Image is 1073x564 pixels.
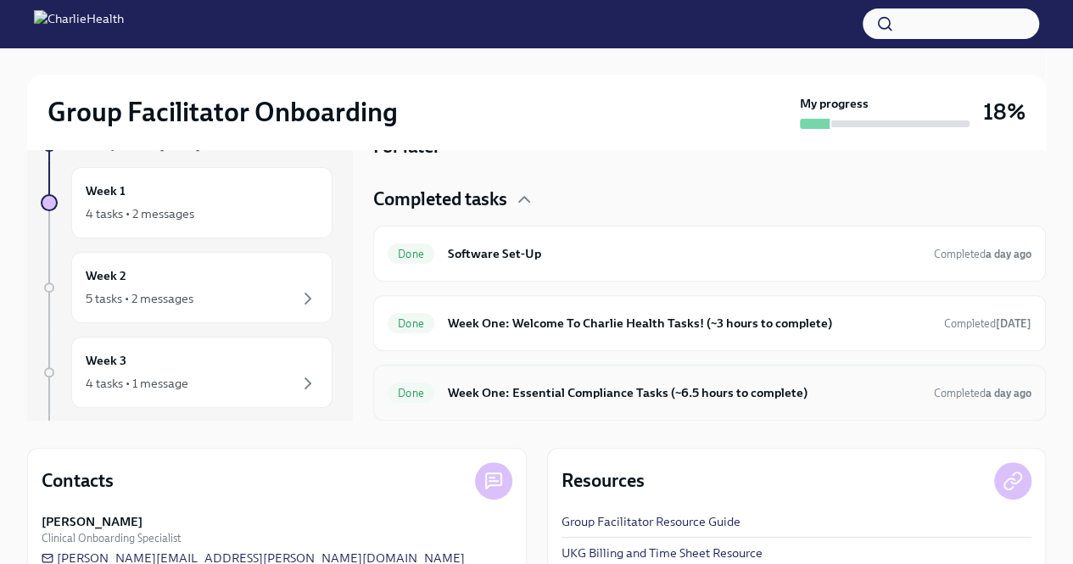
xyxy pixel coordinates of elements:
img: CharlieHealth [34,10,124,37]
span: October 8th, 2025 16:21 [934,246,1031,262]
div: 4 tasks • 2 messages [86,205,194,222]
h6: Week 1 [86,181,126,200]
div: 4 tasks • 1 message [86,375,188,392]
span: October 6th, 2025 21:29 [944,316,1031,332]
strong: My progress [800,95,869,112]
a: DoneWeek One: Essential Compliance Tasks (~6.5 hours to complete)Completeda day ago [388,379,1031,406]
h3: 18% [983,97,1025,127]
span: Done [388,317,434,330]
strong: a day ago [986,248,1031,260]
h6: Week 3 [86,351,126,370]
a: Group Facilitator Resource Guide [562,513,740,530]
a: Week 25 tasks • 2 messages [41,252,333,323]
a: DoneWeek One: Welcome To Charlie Health Tasks! (~3 hours to complete)Completed[DATE] [388,310,1031,337]
h4: Completed tasks [373,187,507,212]
a: Week 34 tasks • 1 message [41,337,333,408]
span: Clinical Onboarding Specialist [42,530,181,546]
h6: Software Set-Up [448,244,920,263]
span: Done [388,248,434,260]
h6: Week 2 [86,266,126,285]
h6: Week One: Essential Compliance Tasks (~6.5 hours to complete) [448,383,920,402]
div: Completed tasks [373,187,1046,212]
h4: Resources [562,468,645,494]
span: Completed [934,387,1031,399]
span: October 8th, 2025 15:46 [934,385,1031,401]
div: 5 tasks • 2 messages [86,290,193,307]
strong: [PERSON_NAME] [42,513,143,530]
strong: [DATE] [996,317,1031,330]
h4: Contacts [42,468,114,494]
span: Done [388,387,434,399]
strong: a day ago [986,387,1031,399]
a: Week 14 tasks • 2 messages [41,167,333,238]
span: Completed [934,248,1031,260]
a: UKG Billing and Time Sheet Resource [562,544,763,561]
span: Completed [944,317,1031,330]
h2: Group Facilitator Onboarding [48,95,398,129]
h6: Week One: Welcome To Charlie Health Tasks! (~3 hours to complete) [448,314,930,332]
a: DoneSoftware Set-UpCompleteda day ago [388,240,1031,267]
